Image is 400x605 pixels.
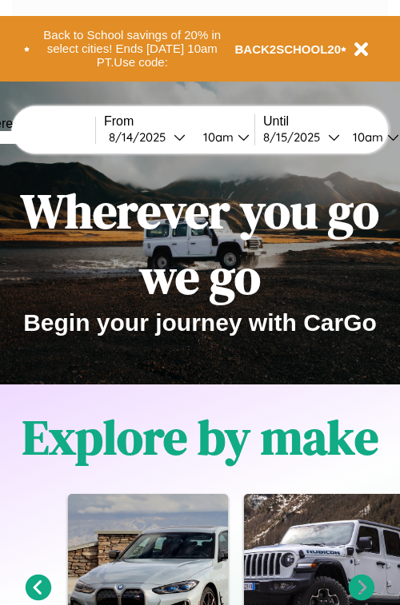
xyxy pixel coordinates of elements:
div: 10am [195,129,238,145]
div: 10am [345,129,387,145]
div: 8 / 14 / 2025 [109,129,174,145]
h1: Explore by make [22,404,378,470]
label: From [104,114,254,129]
div: 8 / 15 / 2025 [263,129,328,145]
b: BACK2SCHOOL20 [235,42,342,56]
button: 10am [190,129,254,145]
button: 8/14/2025 [104,129,190,145]
button: Back to School savings of 20% in select cities! Ends [DATE] 10am PT.Use code: [30,24,235,74]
